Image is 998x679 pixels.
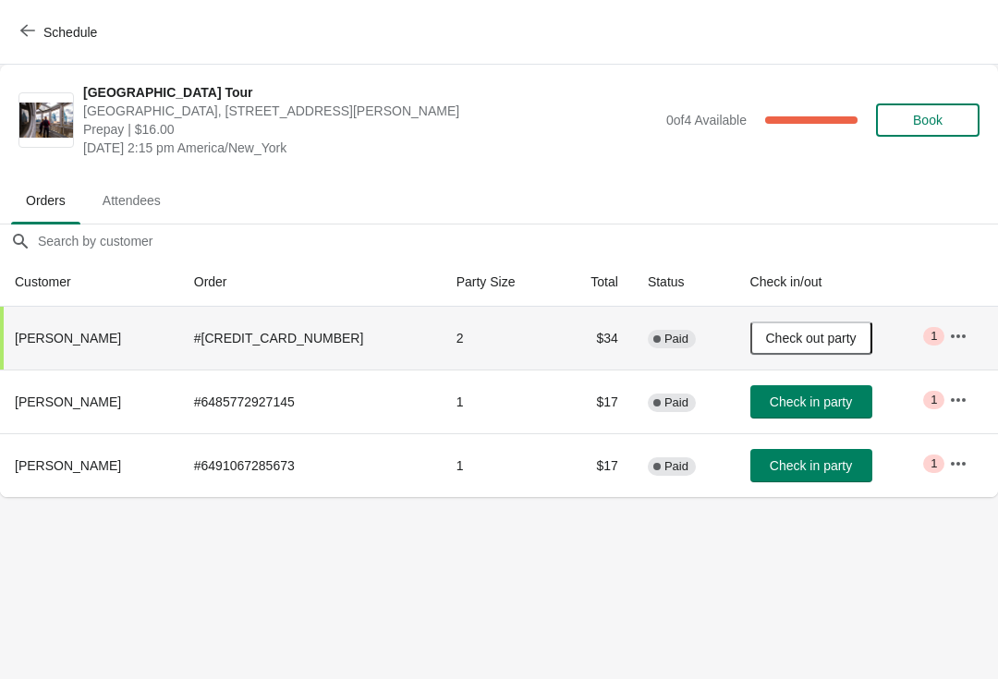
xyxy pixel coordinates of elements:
th: Total [558,258,633,307]
span: 1 [931,456,937,471]
button: Check out party [750,321,872,355]
td: 2 [442,307,558,370]
button: Book [876,103,980,137]
td: 1 [442,370,558,433]
button: Schedule [9,16,112,49]
td: $17 [558,370,633,433]
span: [GEOGRAPHIC_DATA] Tour [83,83,657,102]
span: Paid [664,459,688,474]
td: # 6491067285673 [179,433,442,497]
td: $17 [558,433,633,497]
span: [PERSON_NAME] [15,394,121,409]
span: Schedule [43,25,97,40]
button: Check in party [750,449,872,482]
th: Status [633,258,736,307]
span: [PERSON_NAME] [15,458,121,473]
span: Check in party [770,394,852,409]
span: [DATE] 2:15 pm America/New_York [83,139,657,157]
img: City Hall Tower Tour [19,103,73,139]
span: Paid [664,395,688,410]
span: Paid [664,332,688,346]
span: 1 [931,329,937,344]
span: Check out party [766,331,857,346]
input: Search by customer [37,224,998,258]
span: 1 [931,393,937,407]
td: # [CREDIT_CARD_NUMBER] [179,307,442,370]
span: [GEOGRAPHIC_DATA], [STREET_ADDRESS][PERSON_NAME] [83,102,657,120]
td: # 6485772927145 [179,370,442,433]
span: Book [913,113,943,127]
th: Check in/out [736,258,935,307]
span: 0 of 4 Available [666,113,747,127]
td: $34 [558,307,633,370]
span: Prepay | $16.00 [83,120,657,139]
span: Check in party [770,458,852,473]
span: Orders [11,184,80,217]
button: Check in party [750,385,872,418]
th: Party Size [442,258,558,307]
span: [PERSON_NAME] [15,331,121,346]
span: Attendees [88,184,176,217]
td: 1 [442,433,558,497]
th: Order [179,258,442,307]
